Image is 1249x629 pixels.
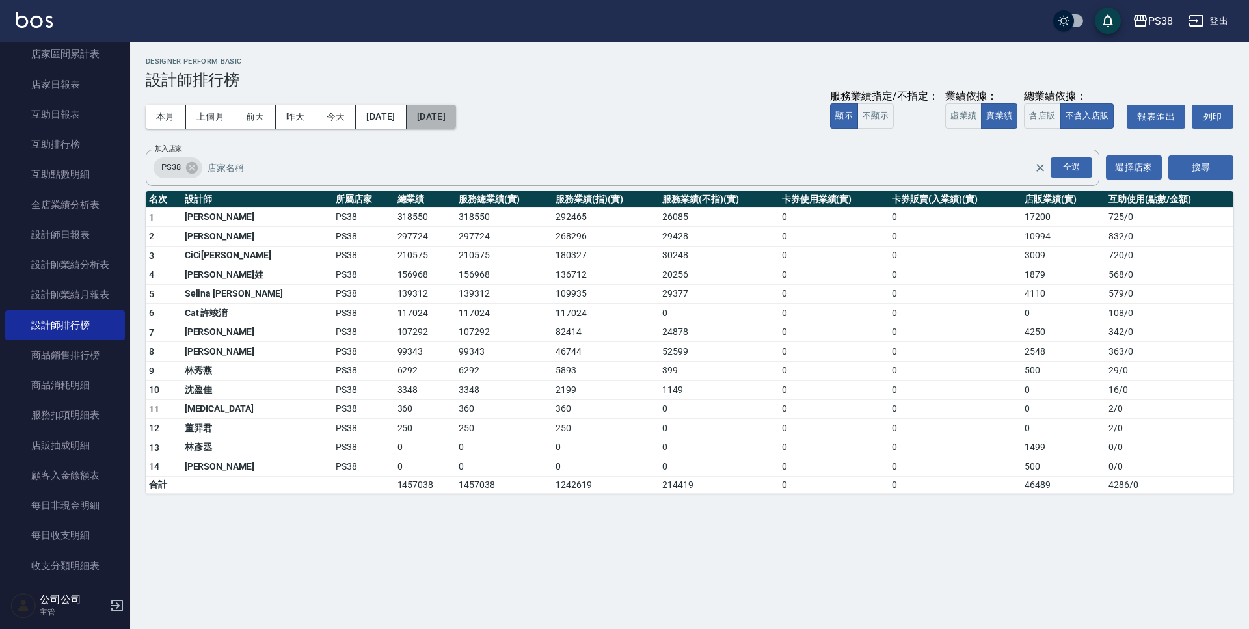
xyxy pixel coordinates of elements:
[659,419,779,438] td: 0
[10,593,36,619] img: Person
[5,220,125,250] a: 設計師日報表
[1021,381,1105,400] td: 0
[356,105,406,129] button: [DATE]
[332,361,394,381] td: PS38
[1021,361,1105,381] td: 500
[889,227,1021,247] td: 0
[181,323,332,342] td: [PERSON_NAME]
[1060,103,1114,129] button: 不含入店販
[1105,323,1233,342] td: 342 / 0
[204,156,1057,179] input: 店家名稱
[5,370,125,400] a: 商品消耗明細
[394,227,456,247] td: 297724
[455,284,552,304] td: 139312
[1021,227,1105,247] td: 10994
[1021,246,1105,265] td: 3009
[332,191,394,208] th: 所屬店家
[5,70,125,100] a: 店家日報表
[149,442,160,453] span: 13
[659,284,779,304] td: 29377
[889,323,1021,342] td: 0
[154,161,189,174] span: PS38
[889,191,1021,208] th: 卡券販賣(入業績)(實)
[889,381,1021,400] td: 0
[889,476,1021,493] td: 0
[154,157,202,178] div: PS38
[149,327,154,338] span: 7
[316,105,356,129] button: 今天
[779,227,889,247] td: 0
[181,342,332,362] td: [PERSON_NAME]
[779,361,889,381] td: 0
[552,265,659,285] td: 136712
[552,342,659,362] td: 46744
[5,490,125,520] a: 每日非現金明細
[1095,8,1121,34] button: save
[394,399,456,419] td: 360
[394,246,456,265] td: 210575
[394,476,456,493] td: 1457038
[332,457,394,477] td: PS38
[146,476,181,493] td: 合計
[455,207,552,227] td: 318550
[455,419,552,438] td: 250
[394,419,456,438] td: 250
[455,246,552,265] td: 210575
[181,207,332,227] td: [PERSON_NAME]
[889,438,1021,457] td: 0
[394,342,456,362] td: 99343
[394,265,456,285] td: 156968
[1021,207,1105,227] td: 17200
[552,438,659,457] td: 0
[149,308,154,318] span: 6
[1105,246,1233,265] td: 720 / 0
[1105,419,1233,438] td: 2 / 0
[659,265,779,285] td: 20256
[779,284,889,304] td: 0
[552,191,659,208] th: 服務業績(指)(實)
[1127,8,1178,34] button: PS38
[659,476,779,493] td: 214419
[146,191,181,208] th: 名次
[332,207,394,227] td: PS38
[1106,155,1162,180] button: 選擇店家
[659,438,779,457] td: 0
[945,90,1017,103] div: 業績依據：
[1105,265,1233,285] td: 568 / 0
[5,159,125,189] a: 互助點數明細
[1105,227,1233,247] td: 832 / 0
[394,457,456,477] td: 0
[1024,90,1120,103] div: 總業績依據：
[1105,207,1233,227] td: 725 / 0
[455,361,552,381] td: 6292
[889,399,1021,419] td: 0
[1021,342,1105,362] td: 2548
[552,399,659,419] td: 360
[332,419,394,438] td: PS38
[332,381,394,400] td: PS38
[394,381,456,400] td: 3348
[779,399,889,419] td: 0
[659,342,779,362] td: 52599
[181,304,332,323] td: Cat 許竣淯
[779,381,889,400] td: 0
[1051,157,1092,178] div: 全選
[5,39,125,69] a: 店家區間累計表
[332,227,394,247] td: PS38
[181,438,332,457] td: 林彥丞
[830,103,858,129] button: 顯示
[235,105,276,129] button: 前天
[181,419,332,438] td: 董羿君
[1031,159,1049,177] button: Clear
[5,581,125,611] a: 費用分析表
[181,265,332,285] td: [PERSON_NAME]娃
[779,323,889,342] td: 0
[830,90,939,103] div: 服務業績指定/不指定：
[889,265,1021,285] td: 0
[1183,9,1233,33] button: 登出
[1021,438,1105,457] td: 1499
[1105,399,1233,419] td: 2 / 0
[659,191,779,208] th: 服務業績(不指)(實)
[5,310,125,340] a: 設計師排行榜
[659,361,779,381] td: 399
